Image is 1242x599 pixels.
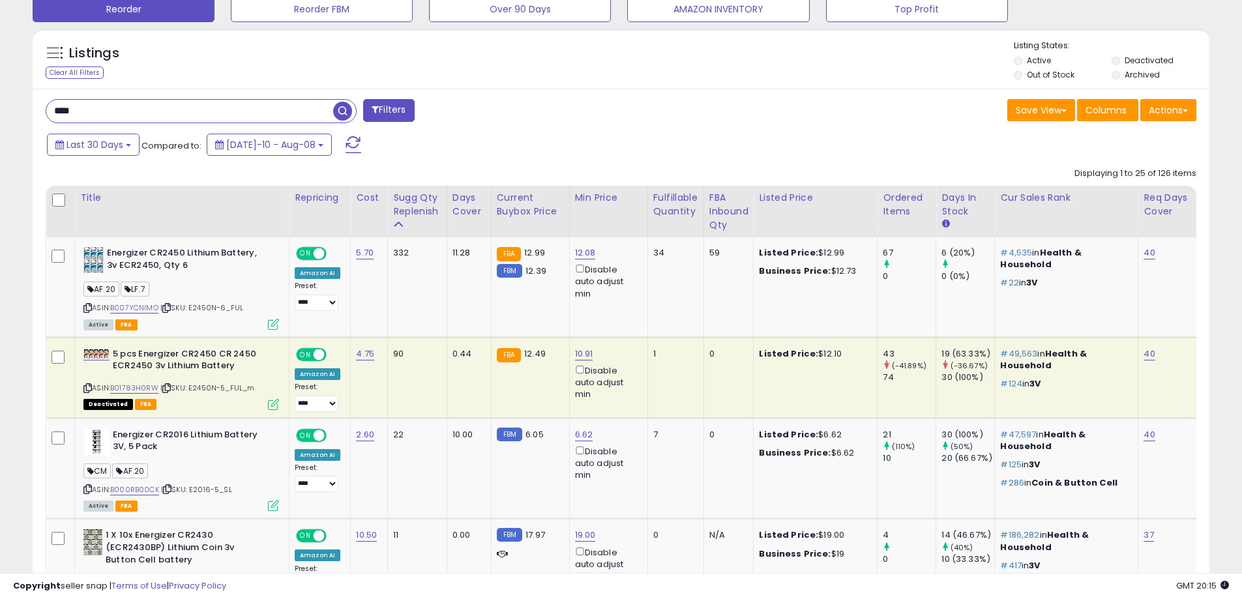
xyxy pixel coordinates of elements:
[1027,69,1074,80] label: Out of Stock
[1000,529,1089,553] span: Health & Household
[1077,99,1138,121] button: Columns
[497,191,564,218] div: Current Buybox Price
[113,429,271,456] b: Energizer CR2016 Lithium Battery 3V, 5 Pack
[69,44,119,63] h5: Listings
[1074,168,1196,180] div: Displaying 1 to 25 of 126 items
[356,246,374,259] a: 5.70
[1027,55,1051,66] label: Active
[1000,428,1036,441] span: #47,597
[759,429,867,441] div: $6.62
[575,428,593,441] a: 6.62
[575,444,638,482] div: Disable auto adjust min
[356,191,382,205] div: Cost
[524,246,545,259] span: 12.99
[497,528,522,542] small: FBM
[759,246,818,259] b: Listed Price:
[759,247,867,259] div: $12.99
[759,447,867,459] div: $6.62
[83,501,113,512] span: All listings currently available for purchase on Amazon
[883,348,936,360] div: 43
[759,548,831,560] b: Business Price:
[1000,377,1022,390] span: #124
[941,247,994,259] div: 6 (20%)
[575,529,596,542] a: 19.00
[297,531,314,542] span: ON
[160,302,243,313] span: | SKU: E2450N-6_FUL
[1000,458,1022,471] span: #125
[759,191,872,205] div: Listed Price
[295,383,340,412] div: Preset:
[1000,247,1128,270] p: in
[452,529,481,541] div: 0.00
[83,319,113,330] span: All listings currently available for purchase on Amazon
[393,247,437,259] div: 332
[356,428,374,441] a: 2.60
[295,549,340,561] div: Amazon AI
[47,134,140,156] button: Last 30 Days
[83,349,110,360] img: 51ytkqj9fsL._SL40_.jpg
[207,134,332,156] button: [DATE]-10 - Aug-08
[83,247,279,329] div: ASIN:
[83,429,110,455] img: 41Rif+ZLFhL._SL40_.jpg
[497,247,521,261] small: FBA
[297,248,314,259] span: ON
[941,348,994,360] div: 19 (63.33%)
[1000,348,1128,372] p: in
[46,66,104,79] div: Clear All Filters
[13,579,61,592] strong: Copyright
[1000,347,1037,360] span: #49,563
[1029,377,1041,390] span: 3V
[83,247,104,273] img: 51tZtJGgH3L._SL40_.jpg
[83,399,133,410] span: All listings that are unavailable for purchase on Amazon for any reason other than out-of-stock
[497,428,522,441] small: FBM
[497,348,521,362] small: FBA
[1144,347,1155,360] a: 40
[295,368,340,380] div: Amazon AI
[1000,191,1132,205] div: Cur Sales Rank
[1144,529,1153,542] a: 37
[110,383,158,394] a: B01783H0RW
[388,186,447,237] th: Please note that this number is a calculation based on your required days of coverage and your ve...
[1000,476,1024,489] span: #286
[1125,55,1174,66] label: Deactivated
[295,449,340,461] div: Amazon AI
[524,347,546,360] span: 12.49
[1000,347,1087,372] span: Health & Household
[325,248,346,259] span: OFF
[13,580,226,592] div: seller snap | |
[297,349,314,360] span: ON
[941,218,949,230] small: Days In Stock.
[709,247,744,259] div: 59
[110,484,159,495] a: B000RB00CK
[110,302,158,314] a: B007YCNIMO
[452,429,481,441] div: 10.00
[226,138,316,151] span: [DATE]-10 - Aug-08
[363,99,414,122] button: Filters
[113,348,271,375] b: 5 pcs Energizer CR2450 CR 2450 ECR2450 3v Lithium Battery
[759,529,867,541] div: $19.00
[325,430,346,441] span: OFF
[1000,560,1128,572] p: in
[297,430,314,441] span: ON
[709,191,748,232] div: FBA inbound Qty
[883,529,936,541] div: 4
[759,265,867,277] div: $12.73
[575,262,638,300] div: Disable auto adjust min
[161,484,232,495] span: | SKU: E2016-5_SL
[452,247,481,259] div: 11.28
[83,282,119,297] span: AF.20
[1000,246,1081,270] span: Health & Household
[160,383,255,393] span: | SKU: E2450N-5_FUL_m
[653,191,698,218] div: Fulfillable Quantity
[452,348,481,360] div: 0.44
[951,441,973,452] small: (50%)
[575,545,638,583] div: Disable auto adjust min
[83,463,111,478] span: CM
[1125,69,1160,80] label: Archived
[452,191,486,218] div: Days Cover
[106,529,264,569] b: 1 X 10x Energizer CR2430 (ECR2430BP) Lithium Coin 3v Button Cell battery
[393,191,441,218] div: Sugg Qty Replenish
[892,441,915,452] small: (110%)
[295,191,345,205] div: Repricing
[1031,476,1117,489] span: Coin & Button Cell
